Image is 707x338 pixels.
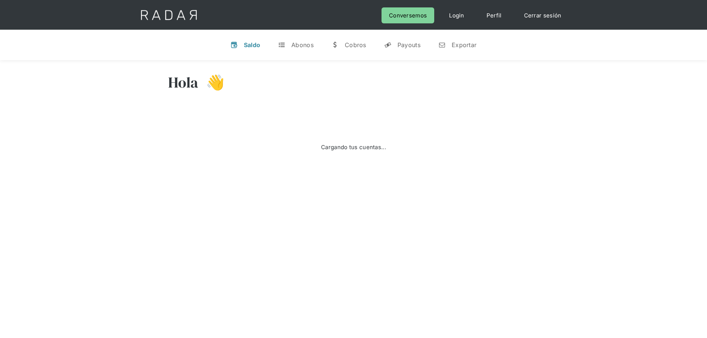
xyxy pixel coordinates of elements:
[278,41,285,49] div: t
[291,41,314,49] div: Abonos
[244,41,261,49] div: Saldo
[438,41,446,49] div: n
[199,73,225,92] h3: 👋
[517,7,569,23] a: Cerrar sesión
[479,7,509,23] a: Perfil
[168,73,199,92] h3: Hola
[382,7,434,23] a: Conversemos
[345,41,366,49] div: Cobros
[452,41,477,49] div: Exportar
[384,41,392,49] div: y
[230,41,238,49] div: v
[442,7,472,23] a: Login
[321,142,386,152] div: Cargando tus cuentas...
[397,41,420,49] div: Payouts
[331,41,339,49] div: w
